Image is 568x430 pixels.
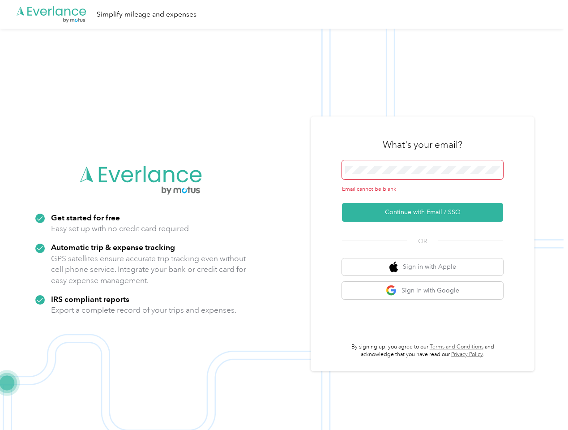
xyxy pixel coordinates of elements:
p: By signing up, you agree to our and acknowledge that you have read our . [342,343,503,359]
img: apple logo [389,262,398,273]
p: GPS satellites ensure accurate trip tracking even without cell phone service. Integrate your bank... [51,253,247,286]
h3: What's your email? [383,138,462,151]
button: apple logoSign in with Apple [342,258,503,276]
a: Privacy Policy [451,351,483,358]
div: Email cannot be blank [342,185,503,193]
div: Simplify mileage and expenses [97,9,196,20]
strong: IRS compliant reports [51,294,129,304]
button: Continue with Email / SSO [342,203,503,222]
strong: Automatic trip & expense tracking [51,242,175,252]
a: Terms and Conditions [430,344,483,350]
p: Export a complete record of your trips and expenses. [51,305,236,316]
strong: Get started for free [51,213,120,222]
button: google logoSign in with Google [342,282,503,299]
span: OR [407,236,438,246]
img: google logo [386,285,397,296]
p: Easy set up with no credit card required [51,223,189,234]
